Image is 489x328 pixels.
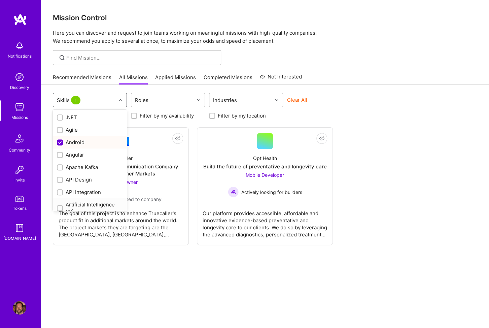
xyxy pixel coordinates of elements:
[9,146,30,154] div: Community
[57,189,123,196] div: API Integration
[57,164,123,171] div: Apache Kafka
[66,54,216,61] input: Find Mission...
[57,201,123,215] div: Artificial Intelligence (AI)
[94,196,162,203] span: Builders proposed to company
[13,13,27,26] img: logo
[246,172,284,178] span: Mobile Developer
[13,100,26,114] img: teamwork
[3,235,36,242] div: [DOMAIN_NAME]
[211,95,239,105] div: Industries
[203,133,327,239] a: Opt HealthBuild the future of preventative and longevity careMobile Developer Actively looking fo...
[155,74,196,85] a: Applied Missions
[59,204,183,238] div: The goal of this project is to enhance Truecaller's product fit in additional markets around the ...
[13,70,26,84] img: discovery
[13,301,26,315] img: User Avatar
[53,13,477,22] h3: Mission Control
[57,151,123,158] div: Angular
[319,136,324,141] i: icon EyeClosed
[55,95,83,105] div: Skills
[119,98,122,102] i: icon Chevron
[203,204,327,238] div: Our platform provides accessible, affordable and innovative evidence-based preventative and longe...
[140,112,194,119] label: Filter by my availability
[53,74,111,85] a: Recommended Missions
[287,96,307,103] button: Clear All
[275,98,278,102] i: icon Chevron
[57,176,123,183] div: API Design
[175,136,180,141] i: icon EyeClosed
[13,205,27,212] div: Tokens
[57,126,123,133] div: Agile
[57,139,123,146] div: Android
[11,301,28,315] a: User Avatar
[133,95,150,105] div: Roles
[58,54,66,62] i: icon SearchGrey
[241,189,302,196] span: Actively looking for builders
[11,130,28,146] img: Community
[204,74,252,85] a: Completed Missions
[14,176,25,184] div: Invite
[10,84,29,91] div: Discovery
[203,163,327,170] div: Build the future of preventative and longevity care
[71,96,80,104] span: 1
[197,98,200,102] i: icon Chevron
[8,53,32,60] div: Notifications
[228,187,239,197] img: Actively looking for builders
[53,29,477,45] p: Here you can discover and request to join teams working on meaningful missions with high-quality ...
[260,73,302,85] a: Not Interested
[13,221,26,235] img: guide book
[57,114,123,121] div: .NET
[218,112,266,119] label: Filter by my location
[119,74,148,85] a: All Missions
[11,114,28,121] div: Missions
[13,39,26,53] img: bell
[15,196,24,202] img: tokens
[13,163,26,176] img: Invite
[253,155,277,162] div: Opt Health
